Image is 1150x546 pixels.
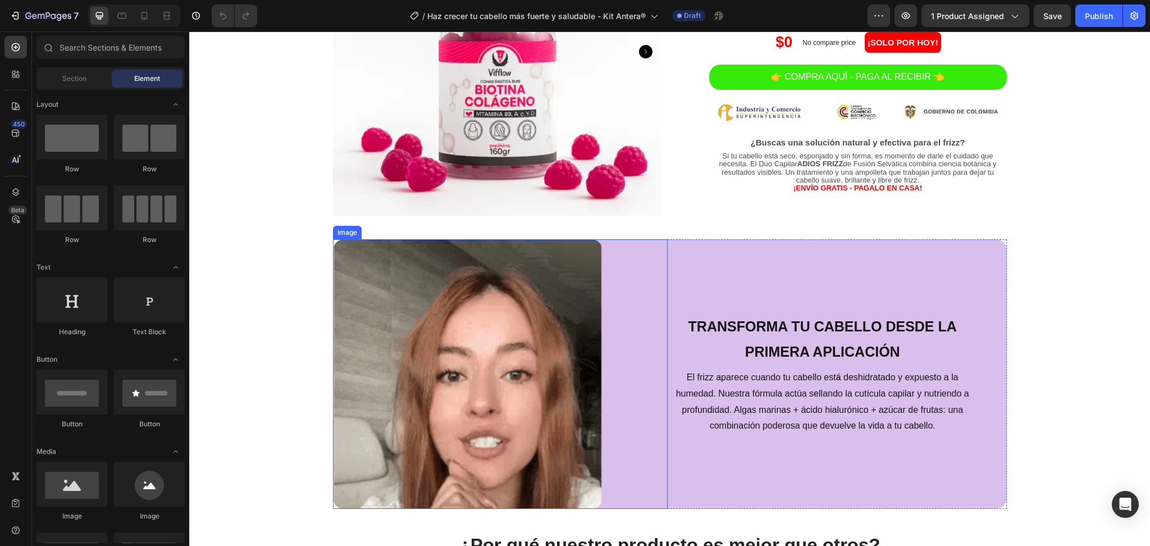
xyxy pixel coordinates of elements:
p: Si tu cabello está seco, esponjado y sin forma, es momento de darle el cuidado que necesita. El D... [521,121,816,153]
span: Draft [684,11,701,21]
h2: Transforma tu cabello desde la primera aplicación [483,281,784,334]
span: 1 product assigned [931,10,1004,22]
div: Row [36,164,107,174]
span: Toggle open [167,258,185,276]
div: Image [36,511,107,521]
div: Row [36,235,107,245]
span: Toggle open [167,443,185,461]
span: Toggle open [167,351,185,368]
button: 👉 COMPRA AQUÍ - PAGA AL RECIBIR 👈 [520,33,818,58]
div: Row [114,164,185,174]
strong: ADIOS FRIZZ [608,128,654,136]
div: 450 [11,120,27,129]
p: ¿Buscas una solución natural y efectiva para el frizz? [521,107,816,116]
strong: ¡ENVÍO GRATIS - PAGALO EN CASA! [604,152,733,161]
iframe: Design area [189,31,1150,546]
div: Open Intercom Messenger [1112,491,1139,518]
div: Row [114,235,185,245]
span: Toggle open [167,95,185,113]
div: Button [114,419,185,429]
span: Haz crecer tu cabello más fuerte y saludable - Kit Antera® [427,10,646,22]
div: Button [36,419,107,429]
p: 7 [74,9,79,22]
div: Image [114,511,185,521]
span: Section [62,74,86,84]
button: 7 [4,4,84,27]
div: 👉 COMPRA AQUÍ - PAGA AL RECIBIR 👈 [582,38,755,54]
span: Media [36,447,56,457]
img: gempages_547003309001540832-0ac99971-accd-460e-acba-6405edd8203a.webp [144,208,413,477]
div: Undo/Redo [212,4,257,27]
h2: ¿Por qué nuestro producto es mejor que otros? [264,501,697,527]
div: Publish [1085,10,1113,22]
span: Button [36,354,57,365]
span: Save [1043,11,1062,21]
span: Element [134,74,160,84]
input: Search Sections & Elements [36,36,185,58]
div: Heading [36,327,107,337]
button: Save [1034,4,1071,27]
span: / [422,10,425,22]
p: El frizz aparece cuando tu cabello está deshidratado y expuesto a la humedad. Nuestra fórmula act... [484,338,783,403]
div: Image [146,196,170,206]
img: gempages_547003309001540832-ee593192-7f95-4a3d-afe1-c0cfd0762326.png [520,59,818,102]
button: Publish [1075,4,1122,27]
span: Text [36,262,51,272]
div: Beta [8,206,27,215]
span: Layout [36,99,58,110]
div: Text Block [114,327,185,337]
button: 1 product assigned [921,4,1029,27]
